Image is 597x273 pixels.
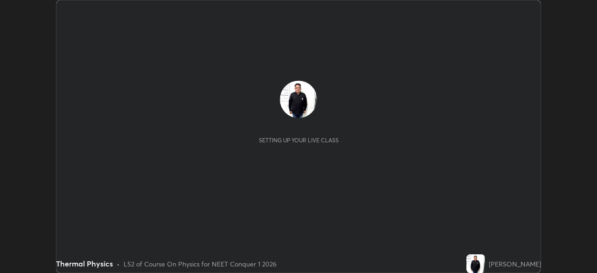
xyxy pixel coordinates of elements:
[489,259,541,269] div: [PERSON_NAME]
[56,258,113,269] div: Thermal Physics
[259,137,339,144] div: Setting up your live class
[466,254,485,273] img: 91bf5699bada4dac9ade5d64019df106.jpg
[280,81,317,118] img: 91bf5699bada4dac9ade5d64019df106.jpg
[117,259,120,269] div: •
[124,259,277,269] div: L52 of Course On Physics for NEET Conquer 1 2026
